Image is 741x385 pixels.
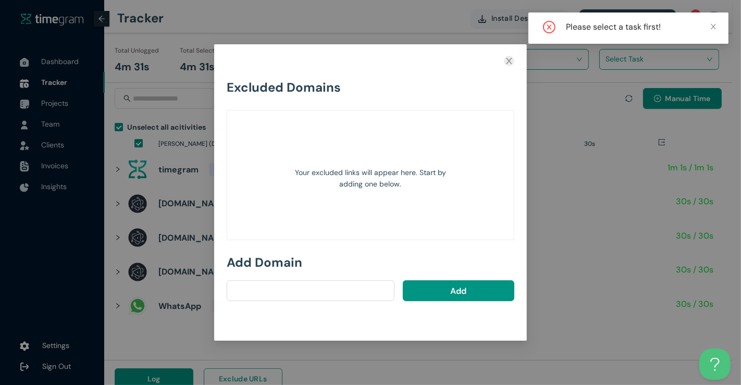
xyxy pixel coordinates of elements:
[710,23,717,30] span: close
[227,78,514,97] h1: Excluded Domains
[292,167,449,190] span: Your excluded links will appear here. Start by adding one below.
[450,284,467,297] span: Add
[403,280,514,301] button: Add
[505,57,513,65] span: close
[227,253,514,272] h1: Add Domain
[699,349,731,380] iframe: Toggle Customer Support
[566,21,716,33] div: Please select a task first!
[499,44,527,84] button: Close
[543,21,555,35] span: close-circle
